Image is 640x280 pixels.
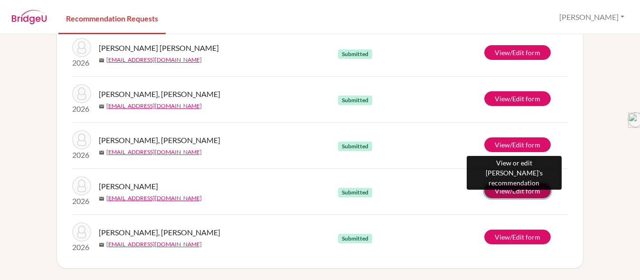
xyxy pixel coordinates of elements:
img: Sagastume Medina, Gerson Levi [72,222,91,241]
span: Submitted [338,188,372,197]
a: View/Edit form [484,91,551,106]
img: Pedraza Vides, Gabriel Felipe [72,130,91,149]
span: Submitted [338,96,372,105]
img: BridgeU logo [11,10,47,24]
a: [EMAIL_ADDRESS][DOMAIN_NAME] [106,56,202,64]
p: 2026 [72,149,91,161]
span: [PERSON_NAME], [PERSON_NAME] [99,135,220,146]
p: 2026 [72,103,91,115]
span: mail [99,196,104,202]
a: Recommendation Requests [58,1,166,34]
img: Velásquez Banegas, Nicole Yalena [72,38,91,57]
span: [PERSON_NAME], [PERSON_NAME] [99,88,220,100]
img: Mencía Salgado, Daniela Sofía [72,176,91,195]
span: Submitted [338,49,372,59]
a: [EMAIL_ADDRESS][DOMAIN_NAME] [106,148,202,156]
span: [PERSON_NAME] [99,181,158,192]
span: Submitted [338,234,372,243]
span: [PERSON_NAME], [PERSON_NAME] [99,227,220,238]
p: 2026 [72,195,91,207]
a: [EMAIL_ADDRESS][DOMAIN_NAME] [106,102,202,110]
span: mail [99,242,104,248]
span: mail [99,150,104,155]
div: View or edit [PERSON_NAME]'s recommendation [467,156,562,190]
span: [PERSON_NAME] [PERSON_NAME] [99,42,219,54]
p: 2026 [72,241,91,253]
span: Submitted [338,142,372,151]
a: View/Edit form [484,137,551,152]
a: [EMAIL_ADDRESS][DOMAIN_NAME] [106,194,202,203]
span: mail [99,104,104,109]
img: Pedraza Vides, Gabriel Felipe [72,84,91,103]
a: View/Edit form [484,230,551,244]
span: mail [99,58,104,63]
a: [EMAIL_ADDRESS][DOMAIN_NAME] [106,240,202,249]
p: 2026 [72,57,91,68]
button: [PERSON_NAME] [555,8,629,26]
a: View/Edit form [484,45,551,60]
